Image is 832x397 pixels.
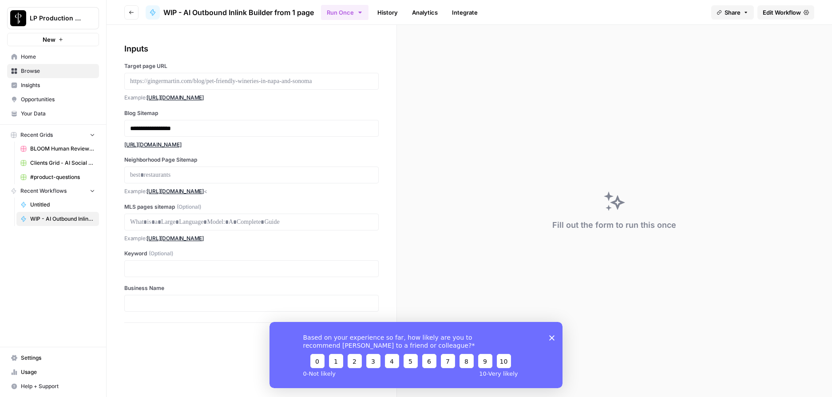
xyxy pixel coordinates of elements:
[21,67,95,75] span: Browse
[177,203,201,211] span: (Optional)
[7,64,99,78] a: Browse
[146,5,314,20] a: WIP - AI Outbound Inlink Builder from 1 page
[124,141,182,148] a: [URL][DOMAIN_NAME]
[269,322,563,388] iframe: Survey from AirOps
[7,7,99,29] button: Workspace: LP Production Workloads
[147,235,204,242] a: [URL][DOMAIN_NAME]
[124,284,379,292] label: Business Name
[552,219,676,231] div: Fill out the form to run this once
[16,142,99,156] a: BLOOM Human Review (ver2)
[7,184,99,198] button: Recent Workflows
[124,93,379,102] p: Example:
[124,43,379,55] div: Inputs
[20,187,67,195] span: Recent Workflows
[7,365,99,379] a: Usage
[147,188,204,195] a: [URL][DOMAIN_NAME]
[763,8,801,17] span: Edit Workflow
[147,94,204,101] a: [URL][DOMAIN_NAME]
[21,95,95,103] span: Opportunities
[124,187,379,196] p: Example: <
[725,8,741,17] span: Share
[149,250,173,258] span: (Optional)
[16,198,99,212] a: Untitled
[30,145,95,153] span: BLOOM Human Review (ver2)
[7,92,99,107] a: Opportunities
[407,5,443,20] a: Analytics
[321,5,368,20] button: Run Once
[447,5,483,20] a: Integrate
[7,107,99,121] a: Your Data
[711,5,754,20] button: Share
[7,50,99,64] a: Home
[20,131,53,139] span: Recent Grids
[16,212,99,226] a: WIP - AI Outbound Inlink Builder from 1 page
[30,159,95,167] span: Clients Grid - AI Social Media
[7,128,99,142] button: Recent Grids
[124,234,379,243] p: Example:
[124,203,379,211] label: MLS pages sitemap
[124,62,379,70] label: Target page URL
[21,110,95,118] span: Your Data
[124,156,379,164] label: Neighborhood Page Sitemap
[124,250,379,258] label: Keyword
[30,173,95,181] span: #product-questions
[7,351,99,365] a: Settings
[7,78,99,92] a: Insights
[21,368,95,376] span: Usage
[10,10,26,26] img: LP Production Workloads Logo
[16,156,99,170] a: Clients Grid - AI Social Media
[163,7,314,18] span: WIP - AI Outbound Inlink Builder from 1 page
[30,201,95,209] span: Untitled
[757,5,814,20] a: Edit Workflow
[30,14,83,23] span: LP Production Workloads
[7,33,99,46] button: New
[21,53,95,61] span: Home
[21,354,95,362] span: Settings
[372,5,403,20] a: History
[43,35,55,44] span: New
[7,379,99,393] button: Help + Support
[21,382,95,390] span: Help + Support
[21,81,95,89] span: Insights
[16,170,99,184] a: #product-questions
[30,215,95,223] span: WIP - AI Outbound Inlink Builder from 1 page
[124,109,379,117] label: Blog Sitemap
